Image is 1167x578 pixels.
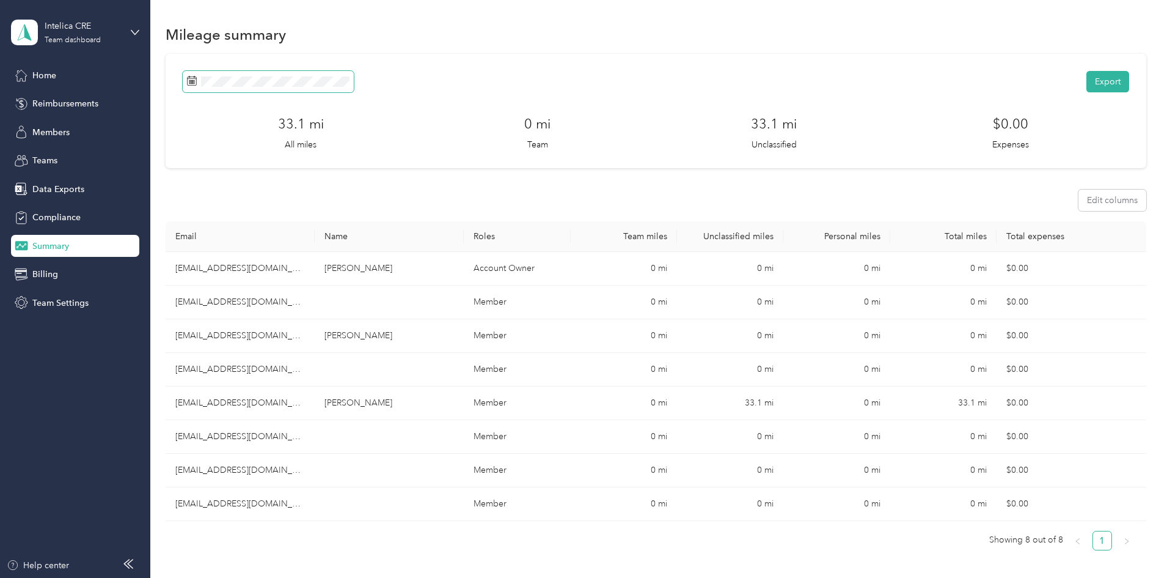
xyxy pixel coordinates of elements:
td: 0 mi [677,420,783,454]
td: Member [464,353,570,387]
td: kmurray@intcre.com [166,387,315,420]
td: 0 mi [783,252,890,286]
th: Roles [464,221,570,252]
td: 0 mi [890,487,997,521]
td: 0 mi [571,319,677,353]
td: 0 mi [571,252,677,286]
p: Team [527,138,548,151]
td: Member [464,387,570,420]
td: 0 mi [571,387,677,420]
td: 0 mi [783,454,890,487]
span: left [1074,538,1081,545]
li: Previous Page [1068,531,1088,550]
td: 0 mi [571,353,677,387]
td: 0 mi [677,319,783,353]
td: 0 mi [890,286,997,319]
button: left [1068,531,1088,550]
th: Total miles [890,221,997,252]
td: 0 mi [677,353,783,387]
td: Matt Arnold [315,319,464,353]
iframe: Everlance-gr Chat Button Frame [1099,509,1167,578]
span: Data Exports [32,183,84,196]
td: 0 mi [890,454,997,487]
td: 0 mi [890,252,997,286]
td: 0 mi [890,420,997,454]
span: Showing 8 out of 8 [989,531,1063,549]
td: 0 mi [783,286,890,319]
p: All miles [285,138,316,151]
td: 0 mi [783,319,890,353]
span: Compliance [32,211,81,224]
td: 0 mi [677,487,783,521]
td: $0.00 [997,319,1146,353]
p: Expenses [992,138,1029,151]
td: 0 mi [783,387,890,420]
td: Member [464,454,570,487]
th: Total expenses [997,221,1146,252]
span: Billing [32,268,58,281]
td: 0 mi [890,319,997,353]
td: nbrown@intcre.com [166,454,315,487]
td: 0 mi [677,252,783,286]
td: $0.00 [997,420,1146,454]
div: Intelica CRE [45,20,121,32]
span: Team Settings [32,297,89,309]
td: 0 mi [783,487,890,521]
th: Name [315,221,464,252]
span: Members [32,126,70,139]
td: gwiggins@intcre.com [166,487,315,521]
td: 0 mi [571,454,677,487]
td: 0 mi [783,353,890,387]
td: Kenneth Murray [315,387,464,420]
th: Team miles [571,221,677,252]
td: 0 mi [890,353,997,387]
th: Email [166,221,315,252]
td: 0 mi [571,487,677,521]
th: Personal miles [783,221,890,252]
td: Member [464,487,570,521]
button: Help center [7,559,69,572]
td: 0 mi [571,420,677,454]
td: 0 mi [677,286,783,319]
td: Member [464,286,570,319]
h3: $0.00 [993,114,1028,134]
td: 0 mi [783,420,890,454]
td: $0.00 [997,387,1146,420]
td: 33.1 mi [890,387,997,420]
td: Member [464,319,570,353]
td: Account Owner [464,252,570,286]
span: Teams [32,154,57,167]
button: Export [1086,71,1129,92]
td: marnold@intcre.com [166,319,315,353]
td: gmiller@intcre.com [166,353,315,387]
div: Team dashboard [45,37,101,44]
td: $0.00 [997,487,1146,521]
h3: 33.1 mi [751,114,797,134]
span: Reimbursements [32,97,98,110]
h1: Mileage summary [166,28,286,41]
td: 33.1 mi [677,387,783,420]
li: 1 [1092,531,1112,550]
td: dthomas@intcre.com [166,286,315,319]
th: Unclassified miles [677,221,783,252]
td: $0.00 [997,353,1146,387]
td: 0 mi [571,286,677,319]
p: Unclassified [752,138,797,151]
td: $0.00 [997,252,1146,286]
td: $0.00 [997,454,1146,487]
td: Member [464,420,570,454]
td: acunningham@intcre.com [166,252,315,286]
a: 1 [1093,532,1111,550]
span: Home [32,69,56,82]
button: Edit columns [1078,190,1146,211]
span: Summary [32,240,69,253]
h3: 0 mi [524,114,551,134]
td: 0 mi [677,454,783,487]
td: jgillum@intcre.com [166,420,315,454]
h3: 33.1 mi [278,114,324,134]
td: $0.00 [997,286,1146,319]
td: Antonio Cunningham [315,252,464,286]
